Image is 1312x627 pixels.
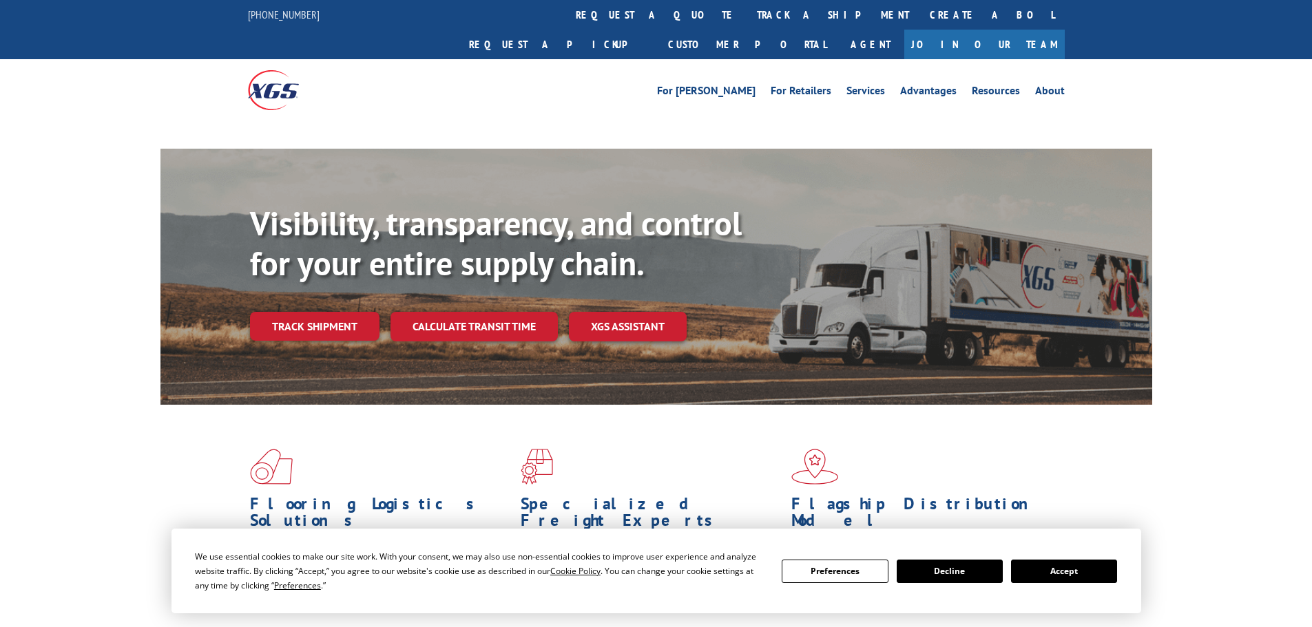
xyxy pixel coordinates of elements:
[521,449,553,485] img: xgs-icon-focused-on-flooring-red
[248,8,320,21] a: [PHONE_NUMBER]
[791,496,1052,535] h1: Flagship Distribution Model
[569,312,687,341] a: XGS ASSISTANT
[550,565,601,577] span: Cookie Policy
[972,85,1020,100] a: Resources
[195,549,765,593] div: We use essential cookies to make our site work. With your consent, we may also use non-essential ...
[846,85,885,100] a: Services
[250,312,379,341] a: Track shipment
[657,85,756,100] a: For [PERSON_NAME]
[900,85,957,100] a: Advantages
[837,30,904,59] a: Agent
[274,580,321,591] span: Preferences
[391,312,558,341] a: Calculate transit time
[459,30,658,59] a: Request a pickup
[1035,85,1065,100] a: About
[782,560,888,583] button: Preferences
[791,449,839,485] img: xgs-icon-flagship-distribution-model-red
[250,202,742,284] b: Visibility, transparency, and control for your entire supply chain.
[771,85,831,100] a: For Retailers
[250,496,510,535] h1: Flooring Logistics Solutions
[250,449,293,485] img: xgs-icon-total-supply-chain-intelligence-red
[904,30,1065,59] a: Join Our Team
[521,496,781,535] h1: Specialized Freight Experts
[897,560,1003,583] button: Decline
[171,529,1141,613] div: Cookie Consent Prompt
[658,30,837,59] a: Customer Portal
[1011,560,1117,583] button: Accept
